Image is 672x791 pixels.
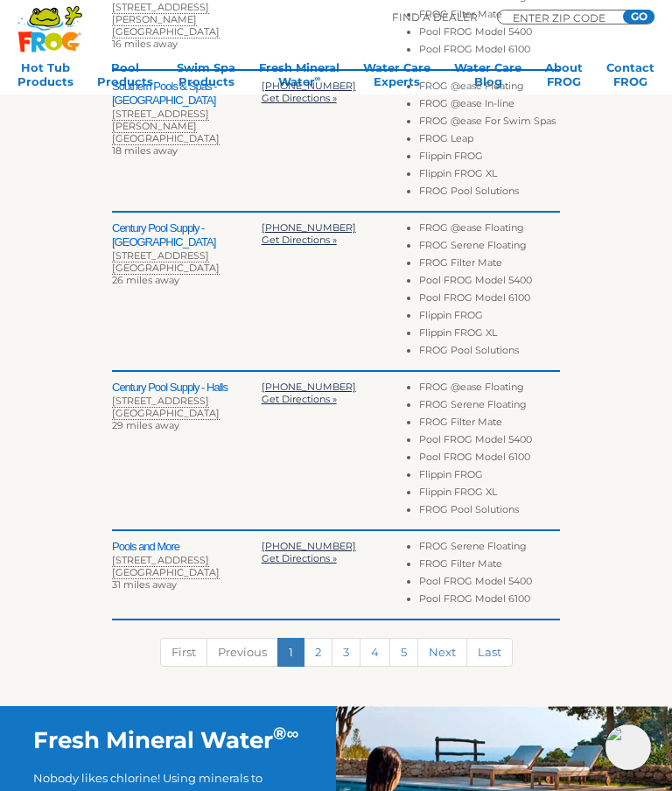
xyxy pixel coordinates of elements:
[419,503,560,521] li: FROG Pool Solutions
[511,13,616,22] input: Zip Code Form
[112,578,177,591] span: 31 miles away
[262,80,356,92] a: [PHONE_NUMBER]
[419,433,560,451] li: Pool FROG Model 5400
[262,92,337,104] a: Get Directions »
[112,381,262,395] h2: Century Pool Supply - Halls
[112,38,178,50] span: 16 miles away
[623,10,654,24] input: GO
[417,638,467,667] a: Next
[419,239,560,256] li: FROG Serene Floating
[419,344,560,361] li: FROG Pool Solutions
[606,60,654,95] a: ContactFROG
[419,167,560,185] li: Flippin FROG XL
[33,726,302,754] h2: Fresh Mineral Water
[112,144,178,157] span: 18 miles away
[419,291,560,309] li: Pool FROG Model 6100
[419,486,560,503] li: Flippin FROG XL
[605,724,651,770] img: openIcon
[273,723,286,744] sup: ®
[286,723,298,744] sup: ∞
[360,638,390,667] a: 4
[419,592,560,610] li: Pool FROG Model 6100
[419,540,560,557] li: FROG Serene Floating
[419,8,560,25] li: FROG Filter Mate
[112,419,179,431] span: 29 miles away
[545,60,583,95] a: AboutFROG
[160,638,207,667] a: First
[419,115,560,132] li: FROG @ease For Swim Spas
[419,398,560,416] li: FROG Serene Floating
[419,80,560,97] li: FROG @ease Floating
[419,326,560,344] li: Flippin FROG XL
[277,638,304,667] a: 1
[419,575,560,592] li: Pool FROG Model 5400
[112,540,262,554] h2: Pools and More
[262,393,337,405] a: Get Directions »
[262,540,356,552] a: [PHONE_NUMBER]
[262,552,337,564] a: Get Directions »
[419,557,560,575] li: FROG Filter Mate
[419,132,560,150] li: FROG Leap
[419,416,560,433] li: FROG Filter Mate
[112,274,179,286] span: 26 miles away
[262,221,356,234] a: [PHONE_NUMBER]
[419,468,560,486] li: Flippin FROG
[419,451,560,468] li: Pool FROG Model 6100
[419,256,560,274] li: FROG Filter Mate
[419,221,560,239] li: FROG @ease Floating
[389,638,418,667] a: 5
[419,43,560,60] li: Pool FROG Model 6100
[112,80,262,108] h2: Southern Pools & Spas - [GEOGRAPHIC_DATA]
[262,234,337,246] a: Get Directions »
[17,60,73,95] a: Hot TubProducts
[419,309,560,326] li: Flippin FROG
[419,97,560,115] li: FROG @ease In-line
[304,638,332,667] a: 2
[419,185,560,202] li: FROG Pool Solutions
[419,150,560,167] li: Flippin FROG
[97,60,153,95] a: PoolProducts
[419,381,560,398] li: FROG @ease Floating
[112,221,262,249] h2: Century Pool Supply - [GEOGRAPHIC_DATA]
[466,638,513,667] a: Last
[206,638,278,667] a: Previous
[419,25,560,43] li: Pool FROG Model 5400
[419,274,560,291] li: Pool FROG Model 5400
[332,638,360,667] a: 3
[262,381,356,393] a: [PHONE_NUMBER]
